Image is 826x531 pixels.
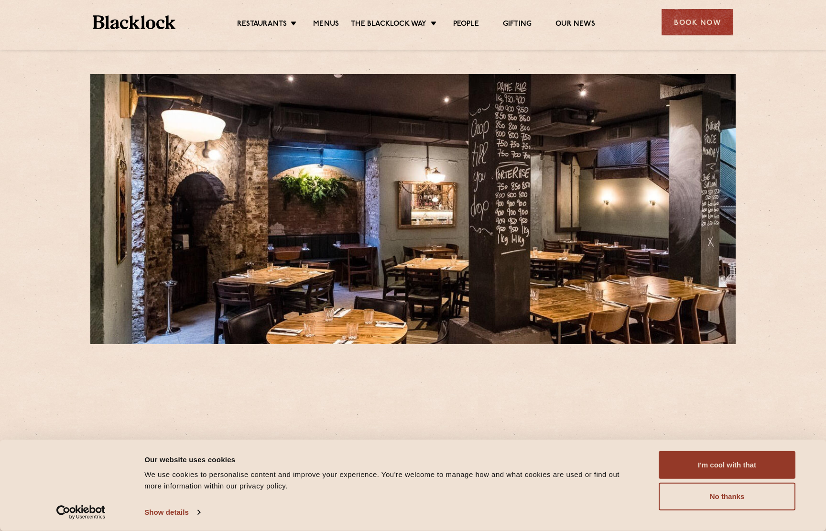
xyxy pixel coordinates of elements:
[144,454,637,465] div: Our website uses cookies
[659,451,795,479] button: I'm cool with that
[313,20,339,30] a: Menus
[144,505,200,520] a: Show details
[39,505,123,520] a: Usercentrics Cookiebot - opens in a new window
[93,15,175,29] img: BL_Textured_Logo-footer-cropped.svg
[555,20,595,30] a: Our News
[237,20,287,30] a: Restaurants
[351,20,426,30] a: The Blacklock Way
[659,483,795,510] button: No thanks
[453,20,479,30] a: People
[662,9,733,35] div: Book Now
[503,20,532,30] a: Gifting
[144,469,637,492] div: We use cookies to personalise content and improve your experience. You're welcome to manage how a...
